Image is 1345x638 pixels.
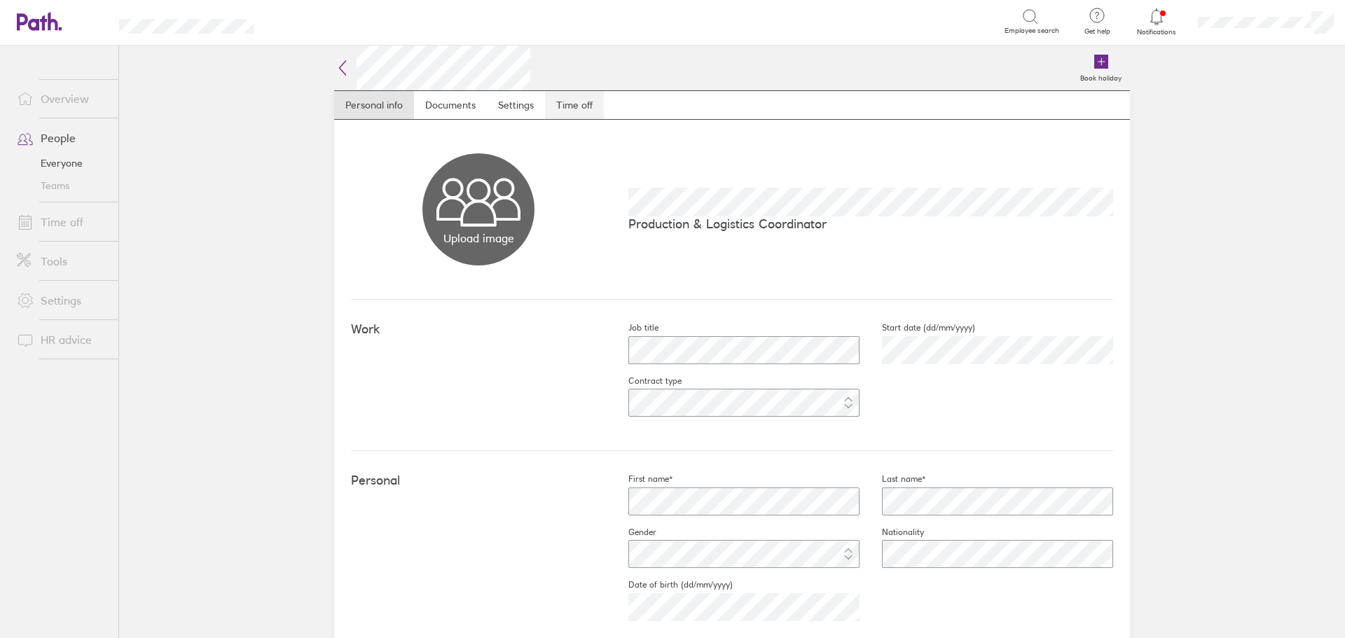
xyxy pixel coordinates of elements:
a: Tools [6,247,118,275]
span: Get help [1075,27,1120,36]
label: Contract type [606,375,682,387]
a: People [6,124,118,152]
label: Gender [606,527,656,538]
label: Book holiday [1072,70,1130,83]
a: Book holiday [1072,46,1130,90]
p: Production & Logistics Coordinator [628,216,1113,231]
label: Last name* [860,473,925,485]
label: Date of birth (dd/mm/yyyy) [606,579,733,590]
label: Nationality [860,527,924,538]
a: Teams [6,174,118,197]
a: Time off [545,91,604,119]
h4: Personal [351,473,606,488]
label: Job title [606,322,658,333]
label: Start date (dd/mm/yyyy) [860,322,975,333]
a: Everyone [6,152,118,174]
a: Settings [487,91,545,119]
a: Notifications [1134,7,1180,36]
h4: Work [351,322,606,337]
span: Employee search [1005,27,1059,35]
a: Settings [6,286,118,314]
a: HR advice [6,326,118,354]
label: First name* [606,473,672,485]
a: Overview [6,85,118,113]
a: Documents [414,91,487,119]
a: Time off [6,208,118,236]
a: Personal info [334,91,414,119]
div: Search [291,15,327,27]
span: Notifications [1134,28,1180,36]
